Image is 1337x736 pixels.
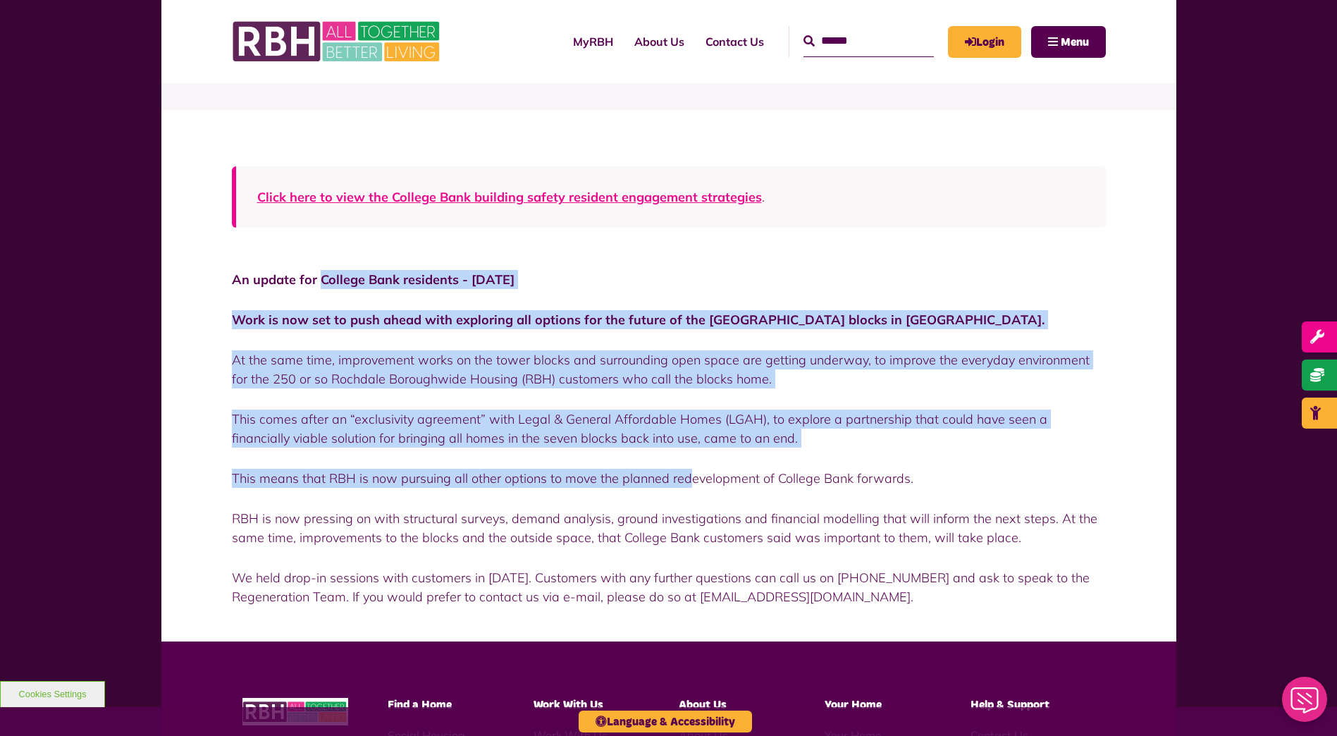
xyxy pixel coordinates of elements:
[803,26,934,56] input: Search
[257,188,1085,207] p: .
[948,26,1021,58] a: MyRBH
[232,350,1106,388] p: At the same time, improvement works on the tower blocks and surrounding open space are getting un...
[232,14,443,69] img: RBH
[534,699,603,711] span: Work With Us
[232,509,1106,547] p: RBH is now pressing on with structural surveys, demand analysis, ground investigations and financ...
[695,23,775,61] a: Contact Us
[562,23,624,61] a: MyRBH
[1061,37,1089,48] span: Menu
[242,698,348,725] img: RBH
[624,23,695,61] a: About Us
[825,699,882,711] span: Your Home
[1031,26,1106,58] button: Navigation
[232,312,1045,328] strong: Work is now set to push ahead with exploring all options for the future of the [GEOGRAPHIC_DATA] ...
[257,189,762,205] a: Click here to view the College Bank building safety resident engagement strategies
[971,699,1049,711] span: Help & Support
[232,568,1106,606] p: We held drop-in sessions with customers in [DATE]. Customers with any further questions can call ...
[679,699,727,711] span: About Us
[232,271,515,288] strong: An update for College Bank residents - [DATE]
[1274,673,1337,736] iframe: Netcall Web Assistant for live chat
[232,410,1106,448] p: This comes after an “exclusivity agreement” with Legal & General Affordable Homes (LGAH), to expl...
[388,699,452,711] span: Find a Home
[579,711,752,732] button: Language & Accessibility
[232,469,1106,488] p: This means that RBH is now pursuing all other options to move the planned redevelopment of Colleg...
